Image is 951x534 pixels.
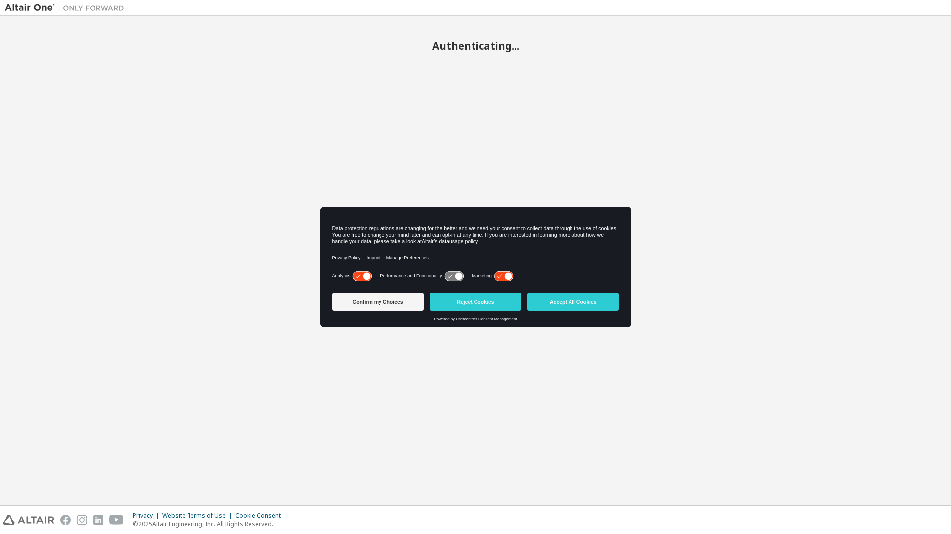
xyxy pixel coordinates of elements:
[133,520,286,528] p: © 2025 Altair Engineering, Inc. All Rights Reserved.
[5,39,946,52] h2: Authenticating...
[235,512,286,520] div: Cookie Consent
[109,515,124,525] img: youtube.svg
[162,512,235,520] div: Website Terms of Use
[5,3,129,13] img: Altair One
[60,515,71,525] img: facebook.svg
[133,512,162,520] div: Privacy
[3,515,54,525] img: altair_logo.svg
[77,515,87,525] img: instagram.svg
[93,515,103,525] img: linkedin.svg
